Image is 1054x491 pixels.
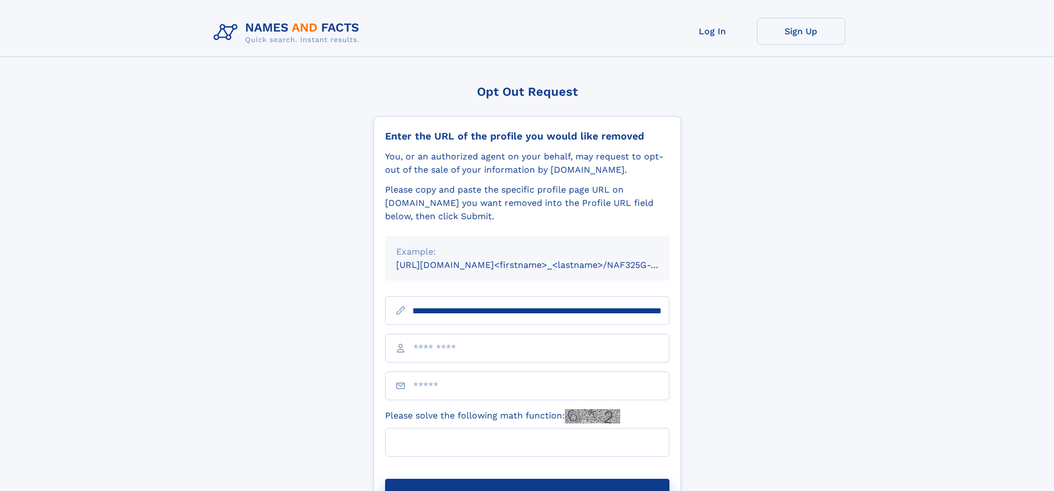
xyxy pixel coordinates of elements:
[757,18,845,45] a: Sign Up
[668,18,757,45] a: Log In
[396,245,658,259] div: Example:
[385,409,620,423] label: Please solve the following math function:
[209,18,368,48] img: Logo Names and Facts
[385,183,669,223] div: Please copy and paste the specific profile page URL on [DOMAIN_NAME] you want removed into the Pr...
[385,150,669,177] div: You, or an authorized agent on your behalf, may request to opt-out of the sale of your informatio...
[373,85,681,99] div: Opt Out Request
[396,260,690,270] small: [URL][DOMAIN_NAME]<firstname>_<lastname>/NAF325G-xxxxxxxx
[385,130,669,142] div: Enter the URL of the profile you would like removed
